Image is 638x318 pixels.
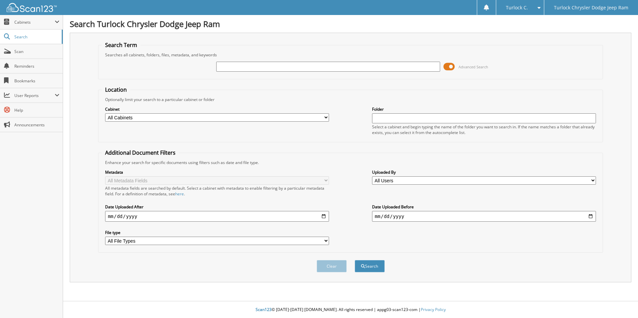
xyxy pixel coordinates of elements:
span: Scan [14,49,59,54]
legend: Location [102,86,130,93]
a: Privacy Policy [421,307,446,312]
span: Help [14,107,59,113]
label: Date Uploaded Before [372,204,596,210]
button: Search [355,260,385,272]
span: Turlock Chrysler Dodge Jeep Ram [554,6,628,10]
a: here [175,191,184,197]
span: Turlock C. [506,6,528,10]
span: Advanced Search [458,64,488,69]
img: scan123-logo-white.svg [7,3,57,12]
label: Uploaded By [372,169,596,175]
button: Clear [317,260,347,272]
label: Folder [372,106,596,112]
div: Enhance your search for specific documents using filters such as date and file type. [102,160,599,165]
legend: Additional Document Filters [102,149,179,156]
label: Date Uploaded After [105,204,329,210]
span: Reminders [14,63,59,69]
span: Cabinets [14,19,55,25]
span: Scan123 [256,307,272,312]
div: © [DATE]-[DATE] [DOMAIN_NAME]. All rights reserved | appg03-scan123-com | [63,302,638,318]
input: end [372,211,596,222]
span: Search [14,34,58,40]
input: start [105,211,329,222]
div: Select a cabinet and begin typing the name of the folder you want to search in. If the name match... [372,124,596,135]
div: Searches all cabinets, folders, files, metadata, and keywords [102,52,599,58]
div: All metadata fields are searched by default. Select a cabinet with metadata to enable filtering b... [105,185,329,197]
label: Cabinet [105,106,329,112]
label: Metadata [105,169,329,175]
h1: Search Turlock Chrysler Dodge Jeep Ram [70,18,631,29]
span: User Reports [14,93,55,98]
div: Optionally limit your search to a particular cabinet or folder [102,97,599,102]
legend: Search Term [102,41,140,49]
label: File type [105,230,329,235]
span: Announcements [14,122,59,128]
span: Bookmarks [14,78,59,84]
